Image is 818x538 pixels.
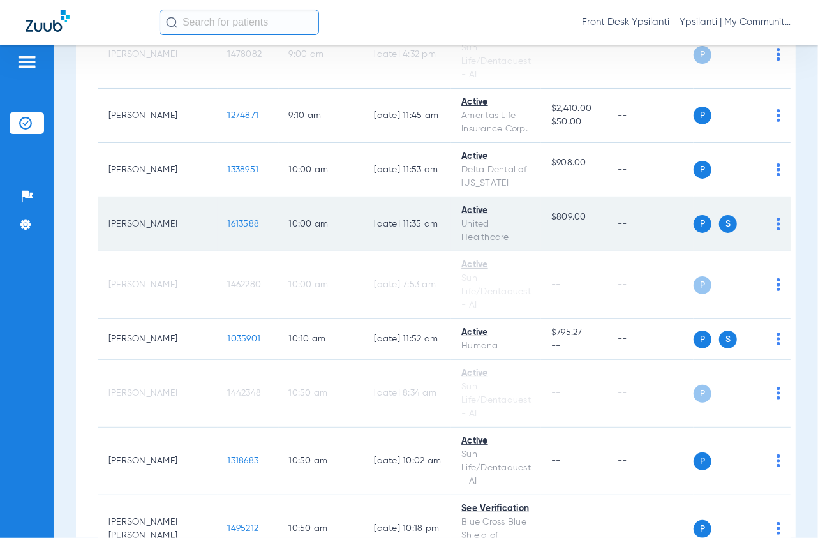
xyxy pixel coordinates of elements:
span: -- [551,524,561,533]
span: P [694,331,711,348]
span: -- [551,50,561,59]
img: x.svg [748,454,761,467]
span: S [719,331,737,348]
td: [DATE] 4:32 PM [364,21,452,89]
td: -- [607,197,694,251]
td: [PERSON_NAME] [98,197,218,251]
td: [PERSON_NAME] [98,360,218,428]
img: group-dot-blue.svg [777,109,780,122]
td: [PERSON_NAME] [98,428,218,495]
span: Front Desk Ypsilanti - Ypsilanti | My Community Dental Centers [582,16,792,29]
img: x.svg [748,522,761,535]
td: 10:50 AM [279,360,364,428]
div: Ameritas Life Insurance Corp. [461,109,531,136]
div: Sun Life/Dentaquest - AI [461,448,531,488]
div: Active [461,150,531,163]
div: Active [461,204,531,218]
div: Active [461,96,531,109]
span: $809.00 [551,211,597,224]
td: [DATE] 11:52 AM [364,319,452,360]
img: group-dot-blue.svg [777,387,780,400]
div: Humana [461,340,531,353]
span: 1274871 [228,111,259,120]
td: [DATE] 7:53 AM [364,251,452,319]
td: 9:00 AM [279,21,364,89]
span: -- [551,170,597,183]
img: group-dot-blue.svg [777,48,780,61]
span: -- [551,456,561,465]
td: -- [607,143,694,197]
td: -- [607,428,694,495]
td: [DATE] 10:02 AM [364,428,452,495]
td: [DATE] 11:45 AM [364,89,452,143]
img: group-dot-blue.svg [777,333,780,345]
td: [PERSON_NAME] [98,143,218,197]
img: x.svg [748,218,761,230]
img: x.svg [748,48,761,61]
td: [PERSON_NAME] [98,89,218,143]
img: Zuub Logo [26,10,70,32]
div: Active [461,326,531,340]
td: -- [607,251,694,319]
span: P [694,107,711,124]
img: Search Icon [166,17,177,28]
div: Active [461,435,531,448]
div: Sun Life/Dentaquest - AI [461,380,531,421]
iframe: Chat Widget [754,477,818,538]
span: 1613588 [228,220,260,228]
td: -- [607,21,694,89]
td: -- [607,89,694,143]
img: x.svg [748,163,761,176]
img: group-dot-blue.svg [777,278,780,291]
div: Active [461,258,531,272]
span: $50.00 [551,116,597,129]
td: 10:50 AM [279,428,364,495]
span: $795.27 [551,326,597,340]
span: P [694,215,711,233]
td: [PERSON_NAME] [98,251,218,319]
span: P [694,46,711,64]
span: $908.00 [551,156,597,170]
span: 1478082 [228,50,262,59]
td: 10:00 AM [279,197,364,251]
td: -- [607,360,694,428]
span: P [694,385,711,403]
td: 9:10 AM [279,89,364,143]
span: 1462280 [228,280,262,289]
img: x.svg [748,109,761,122]
div: See Verification [461,502,531,516]
span: P [694,276,711,294]
td: [DATE] 11:53 AM [364,143,452,197]
div: Sun Life/Dentaquest - AI [461,272,531,312]
span: -- [551,340,597,353]
td: 10:00 AM [279,143,364,197]
td: -- [607,319,694,360]
span: -- [551,224,597,237]
span: -- [551,389,561,398]
img: group-dot-blue.svg [777,218,780,230]
span: P [694,161,711,179]
img: x.svg [748,278,761,291]
span: $2,410.00 [551,102,597,116]
div: Delta Dental of [US_STATE] [461,163,531,190]
span: P [694,452,711,470]
td: 10:10 AM [279,319,364,360]
span: -- [551,280,561,289]
div: United Healthcare [461,218,531,244]
input: Search for patients [160,10,319,35]
div: Active [461,367,531,380]
img: group-dot-blue.svg [777,163,780,176]
img: x.svg [748,387,761,400]
span: 1442348 [228,389,262,398]
td: [DATE] 8:34 AM [364,360,452,428]
img: x.svg [748,333,761,345]
td: [DATE] 11:35 AM [364,197,452,251]
td: [PERSON_NAME] [98,319,218,360]
td: 10:00 AM [279,251,364,319]
img: group-dot-blue.svg [777,454,780,467]
span: 1495212 [228,524,259,533]
img: hamburger-icon [17,54,37,70]
span: 1338951 [228,165,259,174]
span: 1035901 [228,334,261,343]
